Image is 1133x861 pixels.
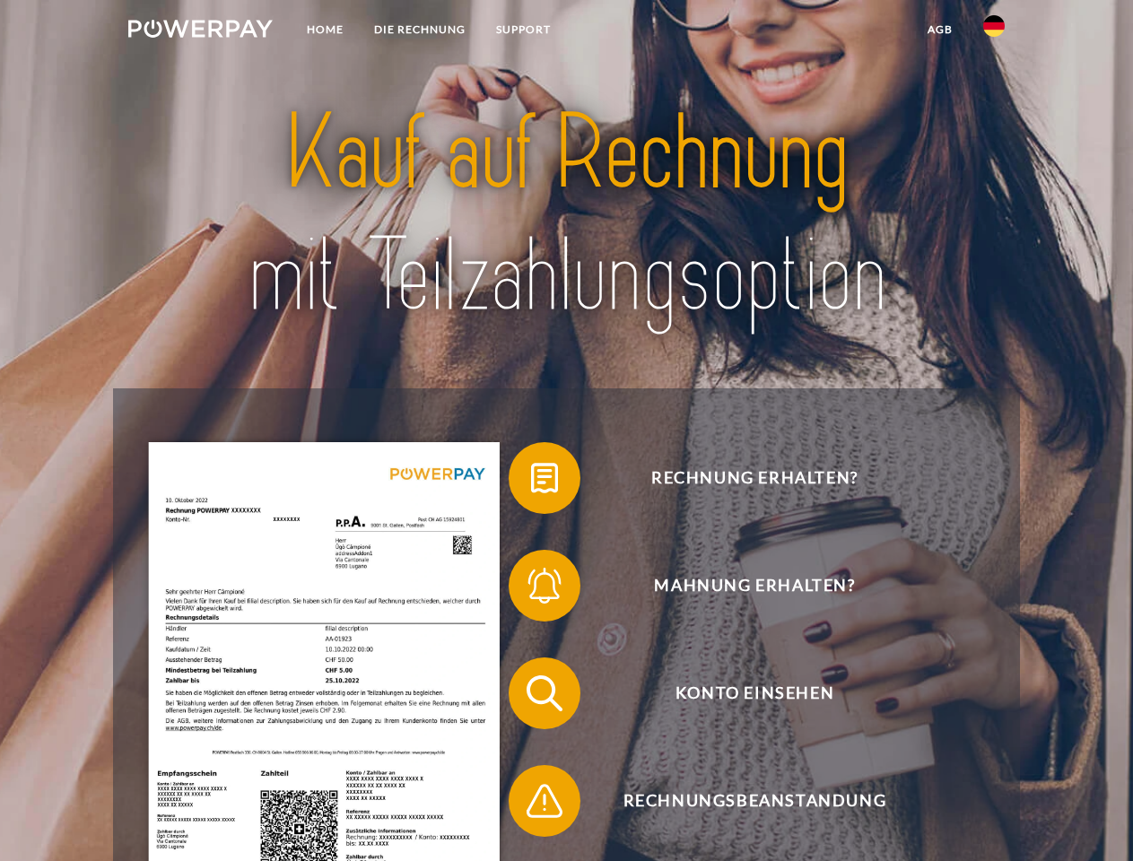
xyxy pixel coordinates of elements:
button: Rechnung erhalten? [509,442,975,514]
span: Rechnung erhalten? [535,442,974,514]
img: de [983,15,1005,37]
img: logo-powerpay-white.svg [128,20,273,38]
img: qb_search.svg [522,671,567,716]
img: qb_bell.svg [522,563,567,608]
img: qb_bill.svg [522,456,567,500]
a: SUPPORT [481,13,566,46]
button: Rechnungsbeanstandung [509,765,975,837]
span: Konto einsehen [535,657,974,729]
a: Home [292,13,359,46]
img: qb_warning.svg [522,778,567,823]
a: agb [912,13,968,46]
span: Mahnung erhalten? [535,550,974,622]
span: Rechnungsbeanstandung [535,765,974,837]
button: Mahnung erhalten? [509,550,975,622]
button: Konto einsehen [509,657,975,729]
a: DIE RECHNUNG [359,13,481,46]
img: title-powerpay_de.svg [171,86,962,344]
